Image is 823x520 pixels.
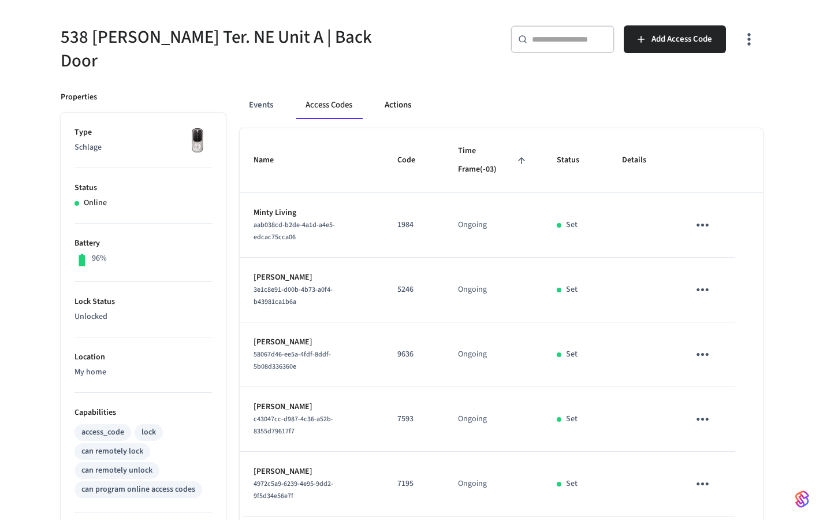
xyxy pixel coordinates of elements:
div: can program online access codes [81,484,195,496]
p: [PERSON_NAME] [254,272,370,284]
p: 7195 [397,478,430,490]
button: Add Access Code [624,25,726,53]
span: Details [622,151,661,169]
table: sticky table [240,128,763,517]
div: access_code [81,426,124,439]
p: Status [75,182,212,194]
span: 3e1c8e91-d00b-4b73-a0f4-b43981ca1b6a [254,285,333,307]
p: [PERSON_NAME] [254,401,370,413]
p: Capabilities [75,407,212,419]
p: Set [566,219,578,231]
td: Ongoing [444,322,543,387]
td: Ongoing [444,387,543,452]
p: Set [566,348,578,361]
p: 1984 [397,219,430,231]
div: can remotely unlock [81,465,152,477]
h5: 538 [PERSON_NAME] Ter. NE Unit A | Back Door [61,25,405,73]
span: Status [557,151,594,169]
p: Unlocked [75,311,212,323]
p: Set [566,284,578,296]
p: 96% [92,252,107,265]
span: aab038cd-b2de-4a1d-a4e5-edcac75cca06 [254,220,335,242]
p: My home [75,366,212,378]
td: Ongoing [444,258,543,322]
p: [PERSON_NAME] [254,466,370,478]
td: Ongoing [444,193,543,258]
span: 4972c5a9-6239-4e95-9dd2-9f5d34e56e7f [254,479,333,501]
p: Online [84,197,107,209]
button: Access Codes [296,91,362,119]
td: Ongoing [444,452,543,517]
span: Name [254,151,289,169]
p: 7593 [397,413,430,425]
span: Code [397,151,430,169]
span: Add Access Code [651,32,712,47]
p: Set [566,413,578,425]
p: Location [75,351,212,363]
p: Set [566,478,578,490]
span: Time Frame(-03) [458,142,529,179]
div: lock [141,426,156,439]
p: Type [75,127,212,139]
img: SeamLogoGradient.69752ec5.svg [795,490,809,508]
p: Schlage [75,142,212,154]
p: 9636 [397,348,430,361]
img: Yale Assure Touchscreen Wifi Smart Lock, Satin Nickel, Front [183,127,212,155]
p: Lock Status [75,296,212,308]
p: Properties [61,91,97,103]
p: [PERSON_NAME] [254,336,370,348]
button: Actions [375,91,420,119]
p: Battery [75,237,212,250]
span: 58067d46-ee5a-4fdf-8ddf-5b08d336360e [254,350,331,372]
p: 5246 [397,284,430,296]
p: Minty Living [254,207,370,219]
span: c43047cc-d987-4c36-a52b-8355d79617f7 [254,414,333,436]
div: ant example [240,91,763,119]
button: Events [240,91,282,119]
div: can remotely lock [81,445,143,458]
